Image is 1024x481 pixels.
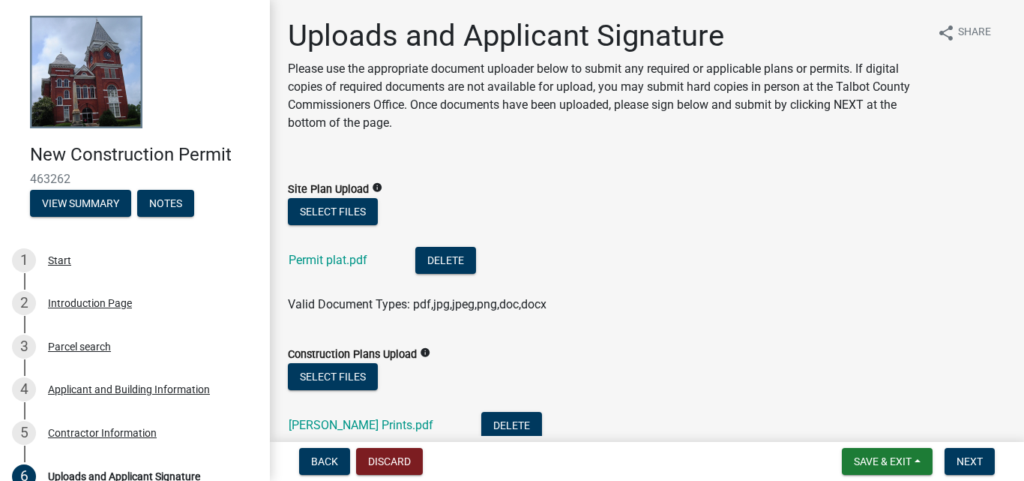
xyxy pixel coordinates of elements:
div: Contractor Information [48,428,157,438]
button: Next [945,448,995,475]
i: share [937,24,955,42]
div: 5 [12,421,36,445]
span: Share [958,24,991,42]
i: info [372,182,382,193]
div: Start [48,255,71,266]
div: 4 [12,377,36,401]
a: Permit plat.pdf [289,253,367,267]
span: Save & Exit [854,455,912,467]
button: Notes [137,190,194,217]
h4: New Construction Permit [30,144,258,166]
button: Delete [415,247,476,274]
label: Site Plan Upload [288,185,369,195]
span: Next [957,455,983,467]
span: 463262 [30,172,240,186]
div: 1 [12,248,36,272]
button: Discard [356,448,423,475]
div: 2 [12,291,36,315]
wm-modal-confirm: Notes [137,198,194,210]
span: Back [311,455,338,467]
button: Select files [288,363,378,390]
div: Parcel search [48,341,111,352]
i: info [420,347,430,358]
button: shareShare [925,18,1003,47]
div: Applicant and Building Information [48,384,210,395]
button: Delete [481,412,542,439]
h1: Uploads and Applicant Signature [288,18,925,54]
button: Back [299,448,350,475]
div: 3 [12,335,36,359]
wm-modal-confirm: Delete Document [481,419,542,434]
wm-modal-confirm: Delete Document [415,254,476,269]
button: Save & Exit [842,448,933,475]
p: Please use the appropriate document uploader below to submit any required or applicable plans or ... [288,60,925,132]
img: Talbot County, Georgia [30,16,142,128]
wm-modal-confirm: Summary [30,198,131,210]
div: Introduction Page [48,298,132,308]
button: Select files [288,198,378,225]
a: [PERSON_NAME] Prints.pdf [289,418,433,432]
button: View Summary [30,190,131,217]
span: Valid Document Types: pdf,jpg,jpeg,png,doc,docx [288,297,546,311]
label: Construction Plans Upload [288,350,417,360]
